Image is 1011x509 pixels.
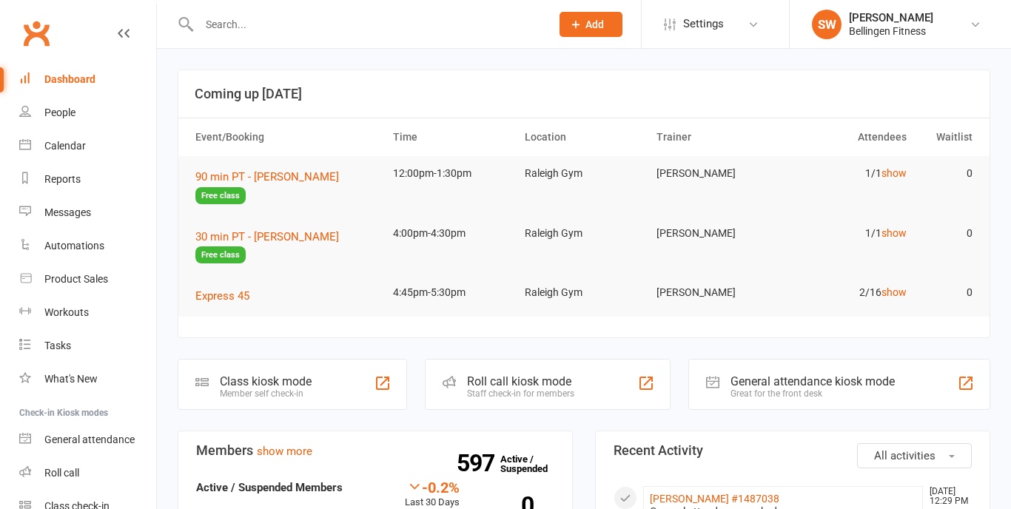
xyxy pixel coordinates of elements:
a: Roll call [19,456,156,490]
a: Clubworx [18,15,55,52]
a: [PERSON_NAME] #1487038 [650,493,779,505]
td: Raleigh Gym [518,216,650,251]
div: Bellingen Fitness [849,24,933,38]
a: Workouts [19,296,156,329]
span: Settings [683,7,724,41]
td: [PERSON_NAME] [650,156,782,191]
th: Time [386,118,518,156]
div: Roll call [44,467,79,479]
div: Reports [44,173,81,185]
button: 90 min PT - [PERSON_NAME]Free class [195,168,380,204]
div: Great for the front desk [730,388,895,399]
td: 2/16 [782,275,913,310]
th: Attendees [782,118,913,156]
th: Trainer [650,118,782,156]
a: Dashboard [19,63,156,96]
strong: 597 [457,452,500,474]
a: show [881,167,907,179]
a: Tasks [19,329,156,363]
strong: Active / Suspended Members [196,481,343,494]
button: Add [560,12,622,37]
span: Free class [195,246,246,263]
th: Location [518,118,650,156]
span: 90 min PT - [PERSON_NAME] [195,170,339,183]
a: show [881,227,907,239]
button: 30 min PT - [PERSON_NAME]Free class [195,228,380,264]
div: General attendance kiosk mode [730,374,895,388]
div: Member self check-in [220,388,312,399]
div: People [44,107,75,118]
td: 4:00pm-4:30pm [386,216,518,251]
span: All activities [874,449,936,462]
div: Tasks [44,340,71,351]
a: Automations [19,229,156,263]
div: Messages [44,206,91,218]
td: [PERSON_NAME] [650,275,782,310]
div: SW [812,10,842,39]
div: [PERSON_NAME] [849,11,933,24]
a: People [19,96,156,129]
td: 0 [913,156,979,191]
td: 1/1 [782,156,913,191]
div: What's New [44,373,98,385]
span: Free class [195,187,246,204]
h3: Members [196,443,554,458]
a: General attendance kiosk mode [19,423,156,456]
td: Raleigh Gym [518,156,650,191]
th: Waitlist [913,118,979,156]
span: Add [585,18,604,30]
a: 597Active / Suspended [500,443,565,485]
td: 0 [913,216,979,251]
a: Calendar [19,129,156,163]
h3: Coming up [DATE] [195,87,973,101]
td: 1/1 [782,216,913,251]
th: Event/Booking [189,118,386,156]
div: Dashboard [44,73,95,85]
div: Calendar [44,140,86,152]
a: show more [257,445,312,458]
td: Raleigh Gym [518,275,650,310]
a: What's New [19,363,156,396]
button: Express 45 [195,287,260,305]
a: Messages [19,196,156,229]
td: 12:00pm-1:30pm [386,156,518,191]
td: 0 [913,275,979,310]
div: Staff check-in for members [467,388,574,399]
div: Automations [44,240,104,252]
div: Product Sales [44,273,108,285]
div: Roll call kiosk mode [467,374,574,388]
h3: Recent Activity [614,443,972,458]
input: Search... [195,14,540,35]
td: 4:45pm-5:30pm [386,275,518,310]
div: Workouts [44,306,89,318]
button: All activities [857,443,972,468]
a: Reports [19,163,156,196]
time: [DATE] 12:29 PM [922,487,971,506]
div: General attendance [44,434,135,445]
span: Express 45 [195,289,249,303]
div: -0.2% [405,479,460,495]
a: show [881,286,907,298]
td: [PERSON_NAME] [650,216,782,251]
a: Product Sales [19,263,156,296]
div: Class kiosk mode [220,374,312,388]
span: 30 min PT - [PERSON_NAME] [195,230,339,243]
